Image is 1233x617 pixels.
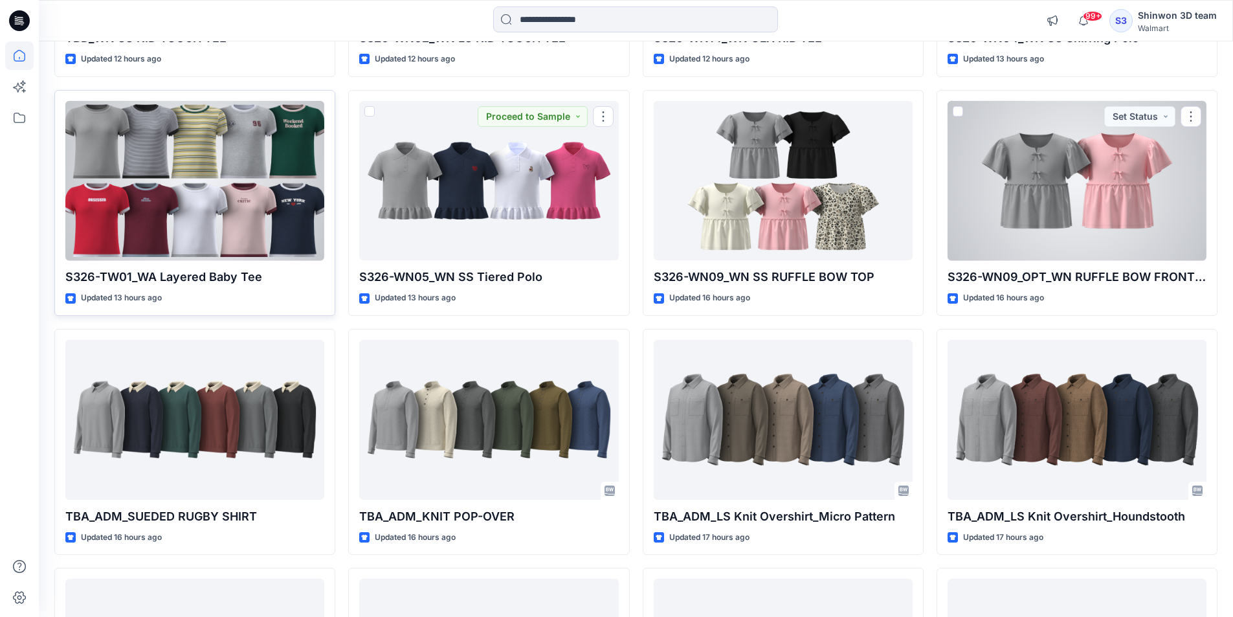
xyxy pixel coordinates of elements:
p: TBA_ADM_LS Knit Overshirt_Houndstooth [948,508,1206,526]
p: TBA_ADM_SUEDED RUGBY SHIRT [65,508,324,526]
a: TBA_ADM_LS Knit Overshirt_Micro Pattern [654,340,913,500]
p: Updated 17 hours ago [963,531,1043,544]
p: TBA_ADM_KNIT POP-OVER [359,508,618,526]
p: Updated 16 hours ago [963,291,1044,305]
a: S326-WN09_OPT_WN RUFFLE BOW FRONT TOP [948,101,1206,261]
a: S326-WN05_WN SS Tiered Polo [359,101,618,261]
div: Shinwon 3D team [1138,8,1217,23]
p: S326-TW01_WA Layered Baby Tee [65,268,324,286]
div: S3 [1109,9,1133,32]
div: Walmart [1138,23,1217,33]
p: Updated 13 hours ago [963,52,1044,66]
p: Updated 17 hours ago [669,531,750,544]
p: Updated 16 hours ago [375,531,456,544]
a: TBA_ADM_SUEDED RUGBY SHIRT [65,340,324,500]
p: Updated 12 hours ago [375,52,455,66]
p: TBA_ADM_LS Knit Overshirt_Micro Pattern [654,508,913,526]
p: S326-WN05_WN SS Tiered Polo [359,268,618,286]
a: TBA_ADM_LS Knit Overshirt_Houndstooth [948,340,1206,500]
a: TBA_ADM_KNIT POP-OVER [359,340,618,500]
span: 99+ [1083,11,1102,21]
a: S326-WN09_WN SS RUFFLE BOW TOP [654,101,913,261]
p: Updated 16 hours ago [669,291,750,305]
p: Updated 16 hours ago [81,531,162,544]
a: S326-TW01_WA Layered Baby Tee [65,101,324,261]
p: Updated 13 hours ago [81,291,162,305]
p: Updated 12 hours ago [669,52,750,66]
p: Updated 13 hours ago [375,291,456,305]
p: Updated 12 hours ago [81,52,161,66]
p: S326-WN09_WN SS RUFFLE BOW TOP [654,268,913,286]
p: S326-WN09_OPT_WN RUFFLE BOW FRONT TOP [948,268,1206,286]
